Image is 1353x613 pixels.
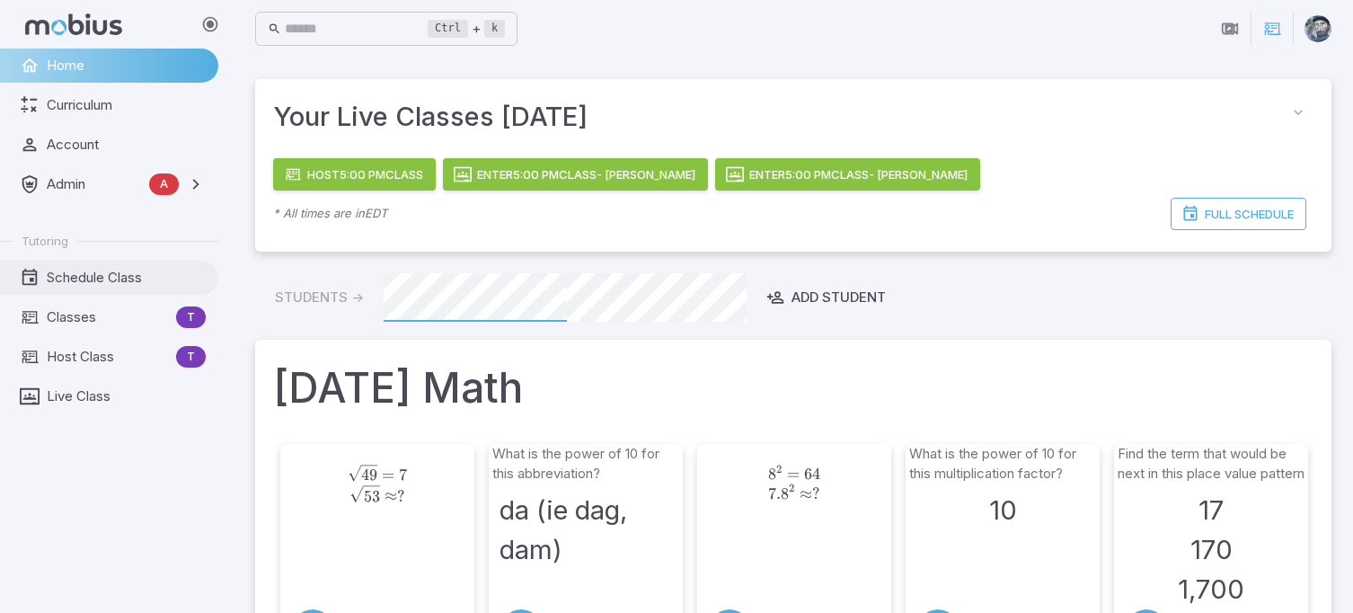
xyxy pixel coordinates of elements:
span: ≈ [800,484,812,503]
a: Host5:00 PMClass [273,158,436,191]
button: Join in Zoom Client [1213,12,1247,46]
div: Add Student [766,288,886,307]
div: + [428,18,505,40]
kbd: k [484,20,505,38]
span: Classes [47,307,169,327]
span: Tutoring [22,233,68,249]
span: Home [47,56,206,76]
span: T [176,348,206,366]
h3: 170 [1190,530,1233,570]
kbd: Ctrl [428,20,468,38]
h3: da (ie dag, dam) [500,491,672,570]
p: Find the term that would be next in this place value pattern [1118,444,1304,484]
span: 8 [781,484,789,503]
p: * All times are in EDT [273,205,387,223]
span: ? [397,486,405,505]
button: Enter5:00 PMClass- [PERSON_NAME] [443,158,708,191]
span: ​ [377,465,379,480]
button: Host Session now! [1255,12,1289,46]
span: Your Live Classes [DATE] [273,97,1283,137]
button: collapse [1283,97,1313,128]
span: 7 [399,466,407,484]
button: Enter5:00 PMClass- [PERSON_NAME] [715,158,980,191]
h3: 17 [1198,491,1224,530]
a: Full Schedule [1171,198,1306,230]
span: Curriculum [47,95,206,115]
span: ​ [380,485,382,501]
p: What is the power of 10 for this multiplication factor? [909,444,1096,484]
span: Schedule Class [47,268,206,288]
span: T [176,308,206,326]
h3: 1,700 [1178,570,1244,609]
span: = [382,466,394,484]
span: Account [47,135,206,155]
span: = [787,465,800,484]
span: Live Class [47,386,206,406]
span: Host Class [47,347,169,367]
span: 53 [364,486,380,505]
h3: 10 [989,491,1017,530]
p: What is the power of 10 for this abbreviation? [492,444,679,484]
span: Admin [47,174,142,194]
img: andrew.jpg [1304,15,1331,42]
span: 7. [768,484,781,503]
span: ? [812,484,820,503]
span: 64 [804,465,820,484]
span: 2 [789,482,794,494]
h1: [DATE] Math [273,358,1313,419]
span: A [149,175,179,193]
span: 2 [776,462,782,475]
span: ≈ [385,486,397,505]
span: 8 [768,465,776,484]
